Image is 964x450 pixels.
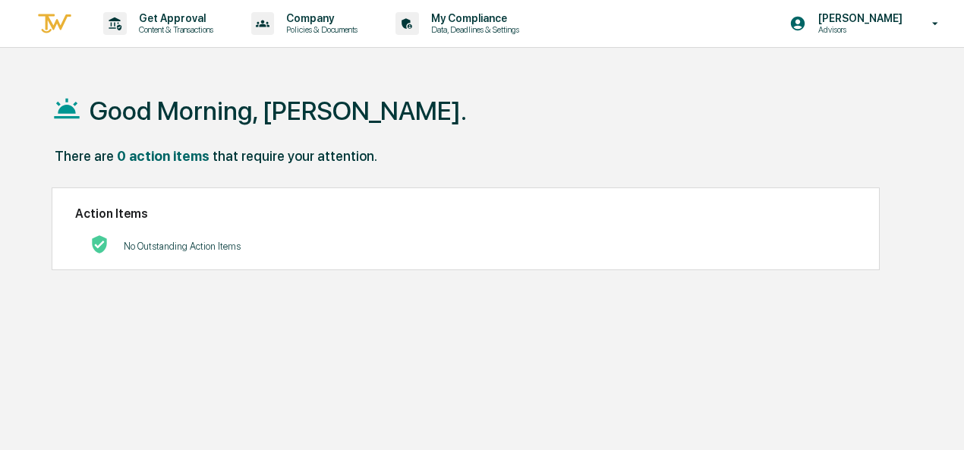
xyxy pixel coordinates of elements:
p: Advisors [806,24,910,35]
p: Get Approval [127,12,221,24]
p: My Compliance [419,12,527,24]
img: logo [36,11,73,36]
h1: Good Morning, [PERSON_NAME]. [90,96,467,126]
div: that require your attention. [213,148,377,164]
p: Data, Deadlines & Settings [419,24,527,35]
p: [PERSON_NAME] [806,12,910,24]
p: No Outstanding Action Items [124,241,241,252]
div: There are [55,148,114,164]
img: No Actions logo [90,235,109,253]
p: Policies & Documents [274,24,365,35]
p: Content & Transactions [127,24,221,35]
h2: Action Items [75,206,856,221]
div: 0 action items [117,148,209,164]
p: Company [274,12,365,24]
